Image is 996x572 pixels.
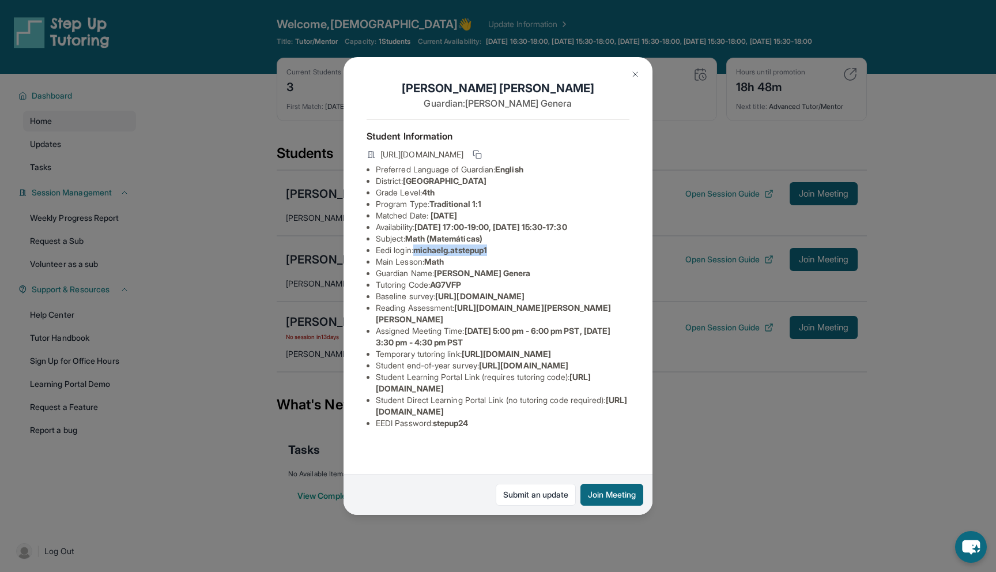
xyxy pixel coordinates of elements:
li: Eedi login : [376,244,629,256]
li: Student Direct Learning Portal Link (no tutoring code required) : [376,394,629,417]
span: [URL][DOMAIN_NAME] [380,149,463,160]
li: EEDI Password : [376,417,629,429]
button: Join Meeting [580,484,643,506]
span: [GEOGRAPHIC_DATA] [403,176,486,186]
li: Main Lesson : [376,256,629,268]
li: Student Learning Portal Link (requires tutoring code) : [376,371,629,394]
h1: [PERSON_NAME] [PERSON_NAME] [367,80,629,96]
li: Tutoring Code : [376,279,629,291]
li: Student end-of-year survey : [376,360,629,371]
span: Math [424,257,444,266]
span: AG7VFP [430,280,461,289]
span: English [495,164,523,174]
li: Program Type: [376,198,629,210]
li: Baseline survey : [376,291,629,302]
li: Guardian Name : [376,268,629,279]
button: Copy link [470,148,484,161]
button: chat-button [955,531,987,563]
span: [URL][DOMAIN_NAME] [479,360,568,370]
li: Grade Level: [376,187,629,198]
li: District: [376,175,629,187]
h4: Student Information [367,129,629,143]
span: [DATE] 17:00-19:00, [DATE] 15:30-17:30 [414,222,567,232]
span: [PERSON_NAME] Genera [434,268,530,278]
li: Availability: [376,221,629,233]
span: [URL][DOMAIN_NAME][PERSON_NAME][PERSON_NAME] [376,303,612,324]
span: Math (Matemáticas) [405,234,482,243]
p: Guardian: [PERSON_NAME] Genera [367,96,629,110]
li: Temporary tutoring link : [376,348,629,360]
a: Submit an update [496,484,576,506]
span: [URL][DOMAIN_NAME] [462,349,551,359]
li: Assigned Meeting Time : [376,325,629,348]
li: Preferred Language of Guardian: [376,164,629,175]
li: Matched Date: [376,210,629,221]
img: Close Icon [631,70,640,79]
span: [DATE] 5:00 pm - 6:00 pm PST, [DATE] 3:30 pm - 4:30 pm PST [376,326,610,347]
span: 4th [422,187,435,197]
span: [URL][DOMAIN_NAME] [435,291,525,301]
span: stepup24 [433,418,469,428]
li: Reading Assessment : [376,302,629,325]
li: Subject : [376,233,629,244]
span: michaelg.atstepup1 [413,245,487,255]
span: Traditional 1:1 [429,199,481,209]
span: [DATE] [431,210,457,220]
